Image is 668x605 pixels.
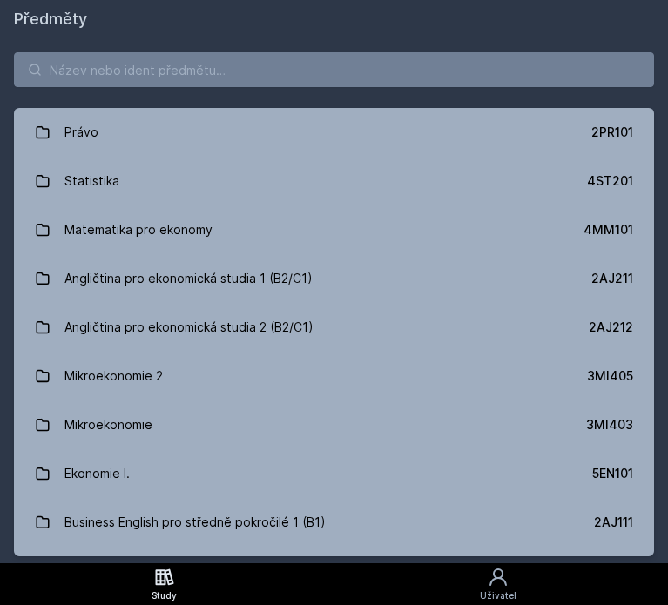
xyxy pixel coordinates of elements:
[14,205,654,254] a: Matematika pro ekonomy 4MM101
[14,400,654,449] a: Mikroekonomie 3MI403
[587,367,633,385] div: 3MI405
[14,547,654,595] a: Mikroekonomie I 3MI102
[584,221,633,239] div: 4MM101
[152,589,177,602] div: Study
[64,456,130,491] div: Ekonomie I.
[14,498,654,547] a: Business English pro středně pokročilé 1 (B1) 2AJ111
[64,359,163,393] div: Mikroekonomie 2
[64,212,213,247] div: Matematika pro ekonomy
[592,465,633,482] div: 5EN101
[328,563,668,605] a: Uživatel
[586,416,633,434] div: 3MI403
[14,449,654,498] a: Ekonomie I. 5EN101
[594,514,633,531] div: 2AJ111
[591,124,633,141] div: 2PR101
[14,108,654,157] a: Právo 2PR101
[64,261,313,296] div: Angličtina pro ekonomická studia 1 (B2/C1)
[64,115,98,150] div: Právo
[64,554,159,588] div: Mikroekonomie I
[64,310,314,345] div: Angličtina pro ekonomická studia 2 (B2/C1)
[587,172,633,190] div: 4ST201
[14,303,654,352] a: Angličtina pro ekonomická studia 2 (B2/C1) 2AJ212
[14,157,654,205] a: Statistika 4ST201
[591,270,633,287] div: 2AJ211
[14,352,654,400] a: Mikroekonomie 2 3MI405
[64,407,152,442] div: Mikroekonomie
[14,52,654,87] input: Název nebo ident předmětu…
[64,505,326,540] div: Business English pro středně pokročilé 1 (B1)
[589,319,633,336] div: 2AJ212
[14,254,654,303] a: Angličtina pro ekonomická studia 1 (B2/C1) 2AJ211
[64,164,119,198] div: Statistika
[480,589,516,602] div: Uživatel
[14,7,654,31] h1: Předměty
